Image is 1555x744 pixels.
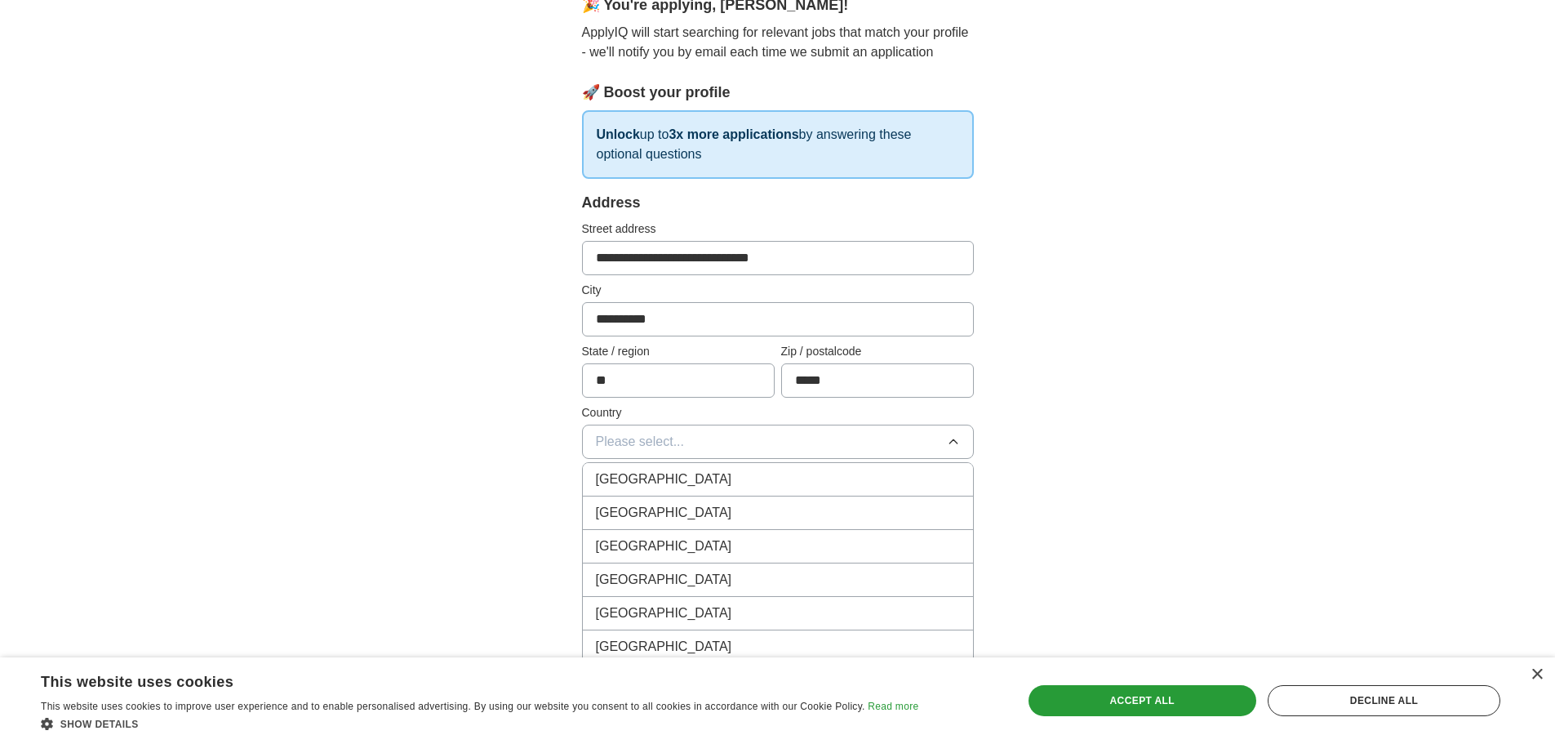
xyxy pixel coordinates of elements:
span: [GEOGRAPHIC_DATA] [596,570,732,590]
span: [GEOGRAPHIC_DATA] [596,503,732,523]
label: Zip / postalcode [781,343,974,360]
span: This website uses cookies to improve user experience and to enable personalised advertising. By u... [41,701,865,712]
p: up to by answering these optional questions [582,110,974,179]
strong: Unlock [597,127,640,141]
label: Country [582,404,974,421]
span: [GEOGRAPHIC_DATA] [596,637,732,657]
div: Show details [41,715,918,732]
a: Read more, opens a new window [868,701,918,712]
span: [GEOGRAPHIC_DATA] [596,537,732,556]
div: Accept all [1029,685,1256,716]
span: Show details [60,719,139,730]
div: Address [582,192,974,214]
div: Decline all [1268,685,1500,716]
div: Close [1531,669,1543,681]
label: Street address [582,221,974,238]
p: ApplyIQ will start searching for relevant jobs that match your profile - we'll notify you by emai... [582,23,974,62]
label: City [582,282,974,299]
strong: 3x more applications [669,127,798,141]
span: [GEOGRAPHIC_DATA] [596,470,732,489]
span: [GEOGRAPHIC_DATA] [596,604,732,623]
div: 🚀 Boost your profile [582,82,974,104]
button: Please select... [582,425,974,459]
div: This website uses cookies [41,667,877,692]
label: State / region [582,343,775,360]
span: Please select... [596,432,685,452]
